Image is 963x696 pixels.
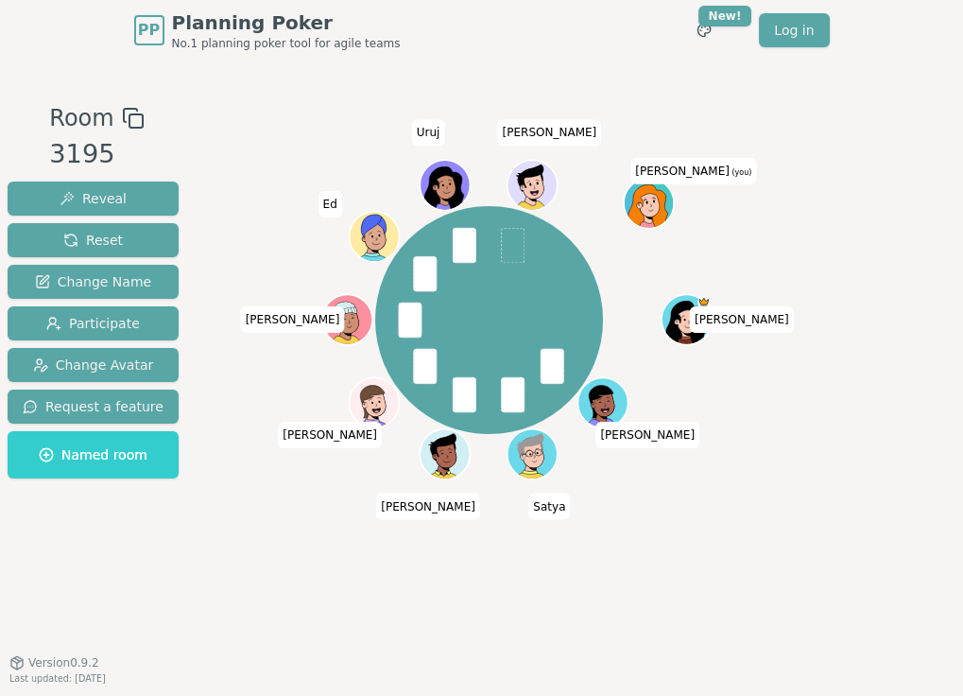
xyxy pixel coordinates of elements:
button: Reset [8,223,179,257]
span: Click to change your name [412,120,445,147]
div: New! [698,6,752,26]
span: Reveal [60,189,127,208]
span: Named room [39,445,147,464]
button: Participate [8,306,179,340]
button: Click to change your avatar [626,180,673,227]
span: Click to change your name [376,494,480,520]
span: Click to change your name [528,494,570,520]
span: Reset [63,231,123,250]
span: Nancy is the host [697,297,710,309]
a: PPPlanning PokerNo.1 planning poker tool for agile teams [134,9,401,51]
button: Change Name [8,265,179,299]
span: Room [49,101,113,135]
button: Version0.9.2 [9,655,99,670]
span: Version 0.9.2 [28,655,99,670]
span: Click to change your name [241,306,345,333]
span: Change Name [35,272,151,291]
button: Named room [8,431,179,478]
span: Request a feature [23,397,163,416]
span: Click to change your name [690,306,794,333]
a: Log in [759,13,829,47]
button: Change Avatar [8,348,179,382]
div: 3195 [49,135,144,174]
span: Click to change your name [595,423,699,449]
span: Change Avatar [33,356,154,374]
span: Click to change your name [630,158,756,184]
span: Last updated: [DATE] [9,673,106,684]
span: Click to change your name [498,120,602,147]
span: PP [138,19,160,42]
span: (you) [730,168,752,177]
button: Request a feature [8,390,179,424]
button: New! [687,13,721,47]
span: No.1 planning poker tool for agile teams [172,36,401,51]
button: Reveal [8,182,179,216]
span: Participate [46,314,140,333]
span: Click to change your name [278,423,382,449]
span: Click to change your name [318,191,342,217]
span: Planning Poker [172,9,401,36]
